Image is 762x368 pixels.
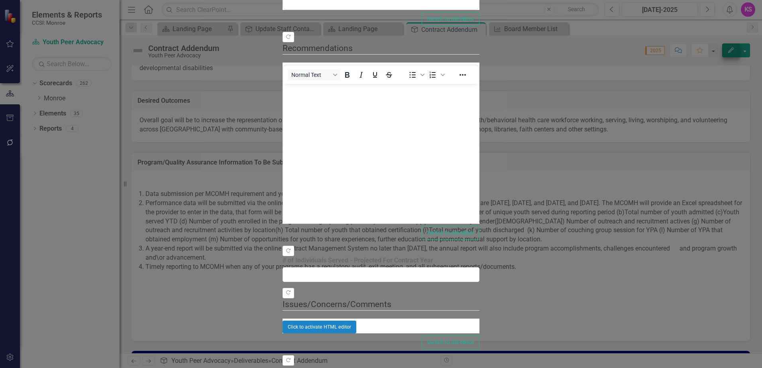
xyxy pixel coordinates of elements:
[422,335,479,349] button: Switch to old editor
[283,298,479,311] legend: Issues/Concerns/Comments
[283,42,479,55] legend: Recommendations
[382,69,396,80] button: Strikethrough
[354,69,368,80] button: Italic
[288,69,340,80] button: Block Normal Text
[340,69,354,80] button: Bold
[422,12,479,26] button: Switch to old editor
[368,69,382,80] button: Underline
[406,69,426,80] div: Bullet list
[283,256,479,265] label: # of Individuals Served - Projected For Contract Year
[283,321,356,333] button: Click to activate HTML editor
[291,72,330,78] span: Normal Text
[422,226,479,240] button: Switch to old editor
[426,69,446,80] div: Numbered list
[456,69,469,80] button: Reveal or hide additional toolbar items
[283,84,479,223] iframe: Rich Text Area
